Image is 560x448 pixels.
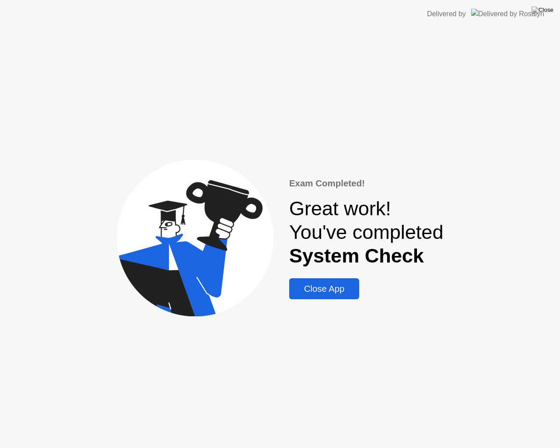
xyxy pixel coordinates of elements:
b: System Check [289,245,424,267]
div: Delivered by [427,9,466,19]
div: Exam Completed! [289,177,444,190]
div: Close App [292,284,357,294]
div: Great work! You've completed [289,197,444,268]
img: Close [532,7,553,14]
button: Close App [289,278,359,299]
img: Delivered by Rosalyn [471,9,544,19]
